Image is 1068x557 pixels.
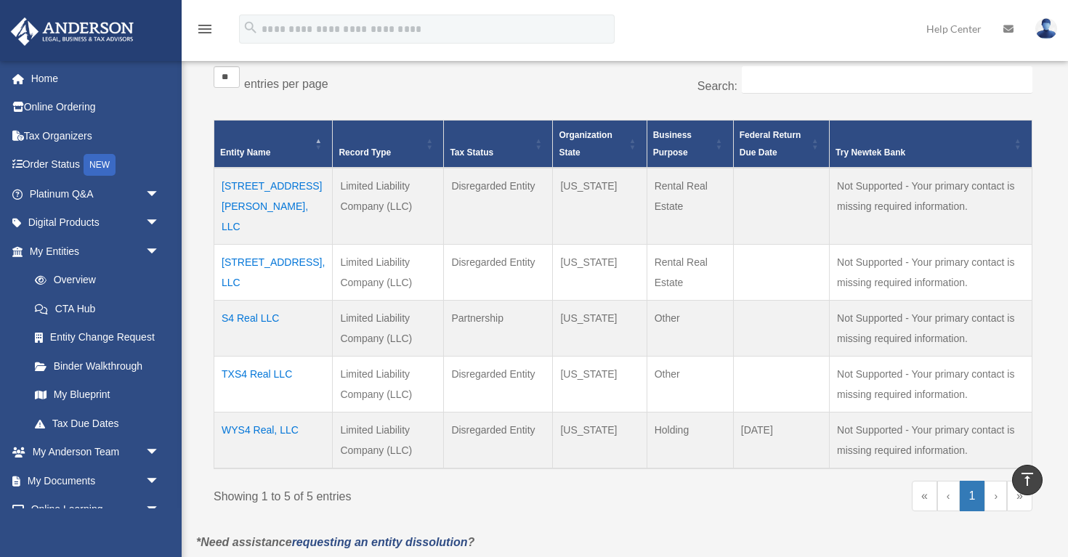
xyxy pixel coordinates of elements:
[647,356,733,412] td: Other
[292,536,468,548] a: requesting an entity dissolution
[214,481,612,507] div: Showing 1 to 5 of 5 entries
[333,120,444,168] th: Record Type: Activate to sort
[333,412,444,468] td: Limited Liability Company (LLC)
[145,438,174,468] span: arrow_drop_down
[984,481,1007,511] a: Next
[214,356,333,412] td: TXS4 Real LLC
[647,412,733,468] td: Holding
[214,412,333,468] td: WYS4 Real, LLC
[10,466,182,495] a: My Documentsarrow_drop_down
[10,208,182,237] a: Digital Productsarrow_drop_down
[647,300,733,356] td: Other
[20,294,174,323] a: CTA Hub
[912,481,937,511] a: First
[1035,18,1057,39] img: User Pic
[10,495,182,524] a: Online Learningarrow_drop_down
[10,121,182,150] a: Tax Organizers
[733,412,829,468] td: [DATE]
[697,80,737,92] label: Search:
[553,244,647,300] td: [US_STATE]
[1007,481,1032,511] a: Last
[20,351,174,381] a: Binder Walkthrough
[20,266,167,295] a: Overview
[733,120,829,168] th: Federal Return Due Date: Activate to sort
[84,154,116,176] div: NEW
[553,120,647,168] th: Organization State: Activate to sort
[830,120,1032,168] th: Try Newtek Bank : Activate to sort
[339,147,391,158] span: Record Type
[444,120,553,168] th: Tax Status: Activate to sort
[214,244,333,300] td: [STREET_ADDRESS], LLC
[830,356,1032,412] td: Not Supported - Your primary contact is missing required information.
[333,300,444,356] td: Limited Liability Company (LLC)
[653,130,692,158] span: Business Purpose
[444,300,553,356] td: Partnership
[1019,471,1036,488] i: vertical_align_top
[145,466,174,496] span: arrow_drop_down
[196,20,214,38] i: menu
[7,17,138,46] img: Anderson Advisors Platinum Portal
[553,412,647,468] td: [US_STATE]
[647,120,733,168] th: Business Purpose: Activate to sort
[830,168,1032,245] td: Not Supported - Your primary contact is missing required information.
[559,130,612,158] span: Organization State
[145,495,174,525] span: arrow_drop_down
[444,244,553,300] td: Disregarded Entity
[145,237,174,267] span: arrow_drop_down
[20,323,174,352] a: Entity Change Request
[836,144,1010,161] div: Try Newtek Bank
[145,179,174,209] span: arrow_drop_down
[740,130,801,158] span: Federal Return Due Date
[333,168,444,245] td: Limited Liability Company (LLC)
[444,412,553,468] td: Disregarded Entity
[20,409,174,438] a: Tax Due Dates
[214,168,333,245] td: [STREET_ADDRESS][PERSON_NAME], LLC
[553,356,647,412] td: [US_STATE]
[10,93,182,122] a: Online Ordering
[244,78,328,90] label: entries per page
[20,381,174,410] a: My Blueprint
[830,412,1032,468] td: Not Supported - Your primary contact is missing required information.
[220,147,270,158] span: Entity Name
[10,237,174,266] a: My Entitiesarrow_drop_down
[553,168,647,245] td: [US_STATE]
[145,208,174,238] span: arrow_drop_down
[196,536,474,548] em: *Need assistance ?
[214,120,333,168] th: Entity Name: Activate to invert sorting
[10,64,182,93] a: Home
[10,438,182,467] a: My Anderson Teamarrow_drop_down
[444,356,553,412] td: Disregarded Entity
[196,25,214,38] a: menu
[647,168,733,245] td: Rental Real Estate
[830,244,1032,300] td: Not Supported - Your primary contact is missing required information.
[553,300,647,356] td: [US_STATE]
[647,244,733,300] td: Rental Real Estate
[10,179,182,208] a: Platinum Q&Aarrow_drop_down
[243,20,259,36] i: search
[444,168,553,245] td: Disregarded Entity
[450,147,493,158] span: Tax Status
[1012,465,1043,495] a: vertical_align_top
[937,481,960,511] a: Previous
[960,481,985,511] a: 1
[214,300,333,356] td: S4 Real LLC
[333,244,444,300] td: Limited Liability Company (LLC)
[10,150,182,180] a: Order StatusNEW
[830,300,1032,356] td: Not Supported - Your primary contact is missing required information.
[333,356,444,412] td: Limited Liability Company (LLC)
